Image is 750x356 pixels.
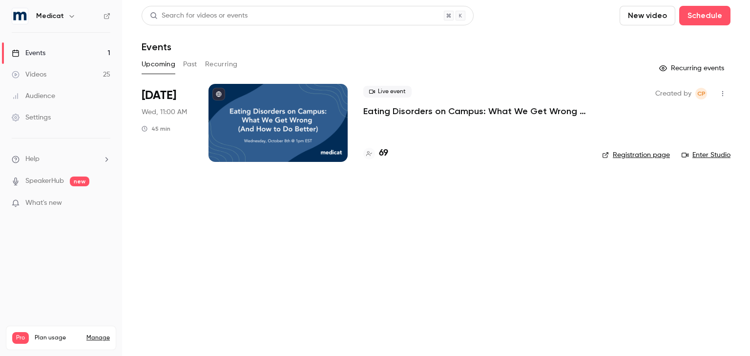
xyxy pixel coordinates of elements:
[379,147,388,160] h4: 69
[150,11,248,21] div: Search for videos or events
[12,154,110,164] li: help-dropdown-opener
[363,86,412,98] span: Live event
[25,154,40,164] span: Help
[142,41,171,53] h1: Events
[602,150,670,160] a: Registration page
[12,332,29,344] span: Pro
[35,334,81,342] span: Plan usage
[655,88,691,99] span: Created by
[12,70,46,79] div: Videos
[25,198,62,208] span: What's new
[682,150,730,160] a: Enter Studio
[12,8,28,24] img: Medicat
[183,57,197,72] button: Past
[25,176,64,186] a: SpeakerHub
[12,113,51,122] div: Settings
[142,88,176,103] span: [DATE]
[655,60,730,76] button: Recurring events
[142,84,193,162] div: Oct 8 Wed, 1:00 PM (America/New York)
[142,107,187,117] span: Wed, 11:00 AM
[12,48,45,58] div: Events
[697,88,706,99] span: CP
[205,57,238,72] button: Recurring
[86,334,110,342] a: Manage
[70,177,89,186] span: new
[679,6,730,25] button: Schedule
[620,6,675,25] button: New video
[363,105,586,117] a: Eating Disorders on Campus: What We Get Wrong (And How to Do Better)
[142,57,175,72] button: Upcoming
[12,91,55,101] div: Audience
[363,147,388,160] a: 69
[142,125,170,133] div: 45 min
[36,11,64,21] h6: Medicat
[695,88,707,99] span: Claire Powell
